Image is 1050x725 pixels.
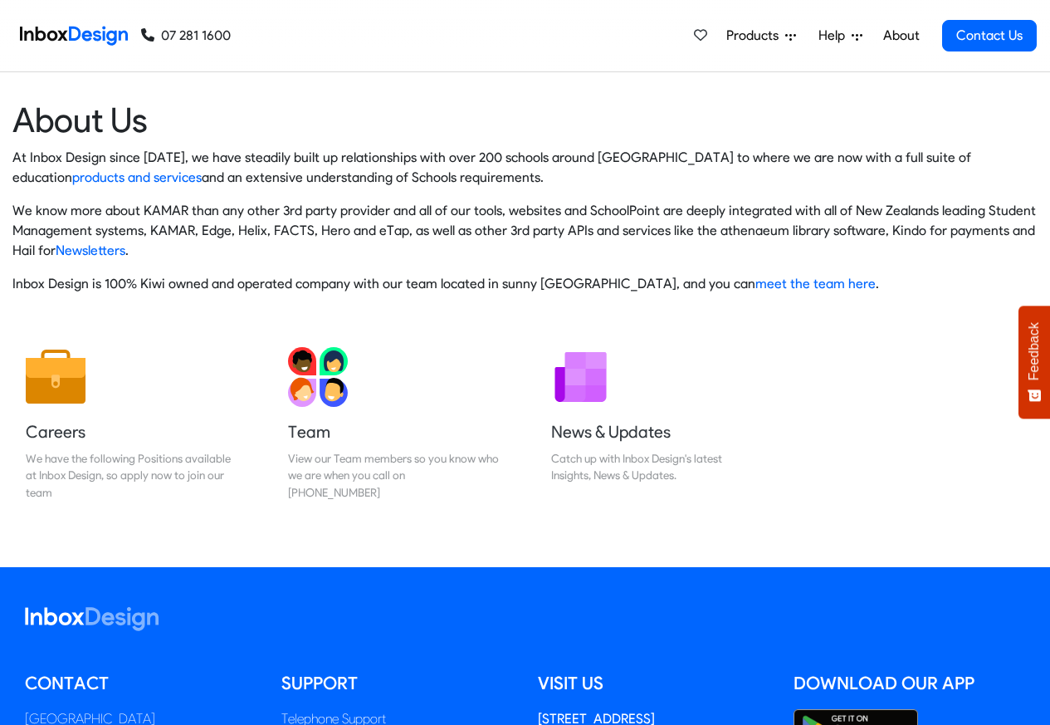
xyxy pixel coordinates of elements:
div: View our Team members so you know who we are when you call on [PHONE_NUMBER] [288,450,499,501]
h5: Visit us [538,671,769,696]
span: Help [818,26,852,46]
p: We know more about KAMAR than any other 3rd party provider and all of our tools, websites and Sch... [12,201,1038,261]
img: 2022_01_12_icon_newsletter.svg [551,347,611,407]
h5: Careers [26,420,237,443]
a: Help [812,19,869,52]
img: logo_inboxdesign_white.svg [25,607,159,631]
div: Catch up with Inbox Design's latest Insights, News & Updates. [551,450,762,484]
div: We have the following Positions available at Inbox Design, so apply now to join our team [26,450,237,501]
p: At Inbox Design since [DATE], we have steadily built up relationships with over 200 schools aroun... [12,148,1038,188]
button: Feedback - Show survey [1018,306,1050,419]
a: Careers We have the following Positions available at Inbox Design, so apply now to join our team [12,334,250,514]
a: News & Updates Catch up with Inbox Design's latest Insights, News & Updates. [538,334,775,514]
span: Feedback [1027,322,1042,380]
h5: Support [281,671,513,696]
a: Products [720,19,803,52]
img: 2022_01_13_icon_team.svg [288,347,348,407]
a: Contact Us [942,20,1037,51]
h5: Download our App [794,671,1025,696]
p: Inbox Design is 100% Kiwi owned and operated company with our team located in sunny [GEOGRAPHIC_D... [12,274,1038,294]
heading: About Us [12,99,1038,141]
a: Team View our Team members so you know who we are when you call on [PHONE_NUMBER] [275,334,512,514]
a: meet the team here [755,276,876,291]
h5: Team [288,420,499,443]
a: About [878,19,924,52]
a: products and services [72,169,202,185]
span: Products [726,26,785,46]
a: Newsletters [56,242,125,258]
img: 2022_01_13_icon_job.svg [26,347,85,407]
h5: Contact [25,671,256,696]
h5: News & Updates [551,420,762,443]
a: 07 281 1600 [141,26,231,46]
